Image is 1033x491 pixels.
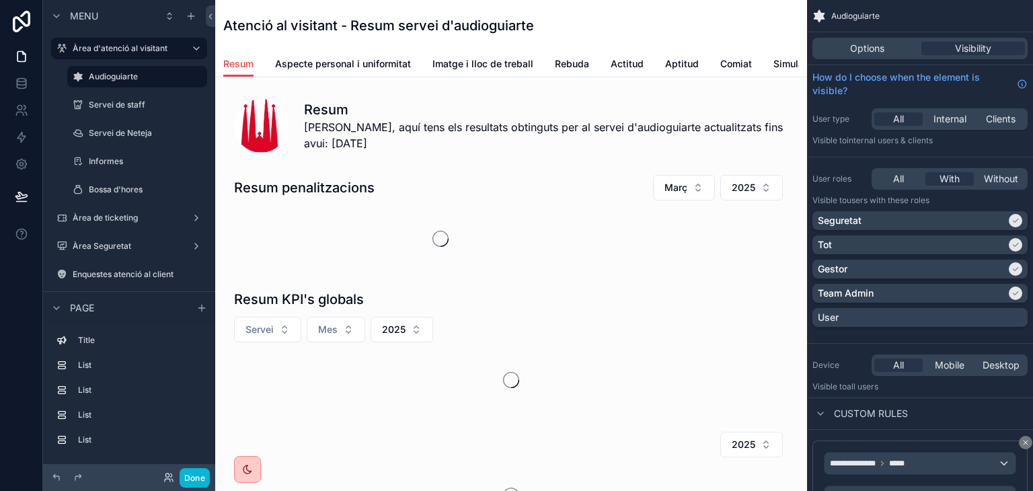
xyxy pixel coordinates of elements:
a: Informes [67,151,207,172]
label: List [78,385,202,395]
a: Comiat [720,52,752,79]
label: Àrea de ticketing [73,213,186,223]
span: Aspecte personal i uniformitat [275,57,411,71]
p: Seguretat [818,214,862,227]
h1: Atenció al visitant - Resum servei d'audioguiarte [223,16,534,35]
span: Comiat [720,57,752,71]
a: Aptitud [665,52,699,79]
span: All [893,112,904,126]
a: Àrea de ticketing [51,207,207,229]
span: Resum [223,57,254,71]
a: Àrea d'atenció al visitant [51,38,207,59]
span: Options [850,42,884,55]
label: User roles [812,174,866,184]
label: Servei de staff [89,100,204,110]
span: With [940,172,960,186]
span: Custom rules [834,407,908,420]
span: Imatge i lloc de treball [432,57,533,71]
a: Servei de Neteja [67,122,207,144]
label: Device [812,360,866,371]
p: Team Admin [818,287,874,300]
a: Àrea Seguretat [51,235,207,257]
p: Visible to [812,135,1028,146]
span: all users [847,381,878,391]
a: Resum [223,52,254,77]
label: List [78,360,202,371]
a: Bossa d'hores [67,179,207,200]
p: Gestor [818,262,847,276]
label: User type [812,114,866,124]
a: Actitud [611,52,644,79]
a: Enquestes atenció al client [51,264,207,285]
label: Àrea d'atenció al visitant [73,43,180,54]
a: Rebuda [555,52,589,79]
span: Desktop [983,358,1020,372]
label: Title [78,335,202,346]
button: Done [180,468,210,488]
p: Tot [818,238,832,252]
span: Mobile [935,358,964,372]
p: Visible to [812,381,1028,392]
span: Audioguiarte [831,11,880,22]
label: Servei de Neteja [89,128,204,139]
span: Page [70,301,94,315]
p: User [818,311,839,324]
span: Visibility [955,42,991,55]
label: Àrea Seguretat [73,241,186,252]
label: List [78,410,202,420]
a: Audioguiarte [67,66,207,87]
span: Menu [70,9,98,23]
a: Imatge i lloc de treball [432,52,533,79]
label: Informes [89,156,204,167]
span: Clients [986,112,1016,126]
a: Simulacions [773,52,828,79]
a: Aspecte personal i uniformitat [275,52,411,79]
span: Aptitud [665,57,699,71]
span: Simulacions [773,57,828,71]
a: How do I choose when the element is visible? [812,71,1028,98]
span: How do I choose when the element is visible? [812,71,1011,98]
span: Rebuda [555,57,589,71]
span: All [893,358,904,372]
label: Enquestes atenció al client [73,269,204,280]
div: scrollable content [43,324,215,464]
span: Actitud [611,57,644,71]
span: Internal [933,112,966,126]
span: Internal users & clients [847,135,933,145]
p: Visible to [812,195,1028,206]
span: All [893,172,904,186]
span: Users with these roles [847,195,929,205]
a: Servei de staff [67,94,207,116]
label: Bossa d'hores [89,184,204,195]
label: Audioguiarte [89,71,199,82]
span: Without [984,172,1018,186]
label: List [78,435,202,445]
